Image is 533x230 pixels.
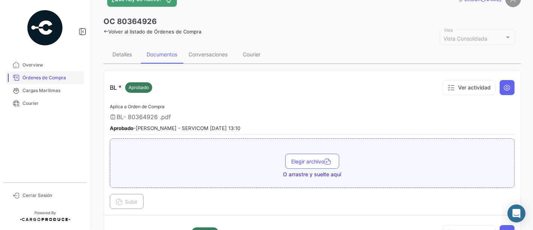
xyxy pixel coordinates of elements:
[243,51,261,57] div: Courier
[283,171,341,178] span: O arrastre y suelte aquí
[26,9,64,47] img: powered-by.png
[443,80,496,95] button: Ver actividad
[22,192,81,199] span: Cerrar Sesión
[110,194,144,209] button: Subir
[285,154,339,169] button: Elegir archivo
[22,74,81,81] span: Órdenes de Compra
[22,100,81,107] span: Courier
[6,59,84,71] a: Overview
[103,16,157,27] h3: OC 80364926
[147,51,177,57] div: Documentos
[116,198,138,205] span: Subir
[291,158,333,165] span: Elegir archivo
[22,87,81,94] span: Cargas Marítimas
[117,113,171,121] span: BL- 80364926 .pdf
[189,51,228,57] div: Conversaciones
[6,84,84,97] a: Cargas Marítimas
[110,125,133,131] b: Aprobado
[508,204,526,222] div: Abrir Intercom Messenger
[103,29,201,35] a: Volver al listado de Órdenes de Compra
[6,71,84,84] a: Órdenes de Compra
[110,125,240,131] small: - [PERSON_NAME] - SERVICOM [DATE] 13:10
[129,84,149,91] span: Aprobado
[6,97,84,110] a: Courier
[22,62,81,68] span: Overview
[110,104,165,109] span: Aplica a Orden de Compra
[444,35,488,42] mat-select-trigger: Vista Consolidada
[112,51,132,57] div: Detalles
